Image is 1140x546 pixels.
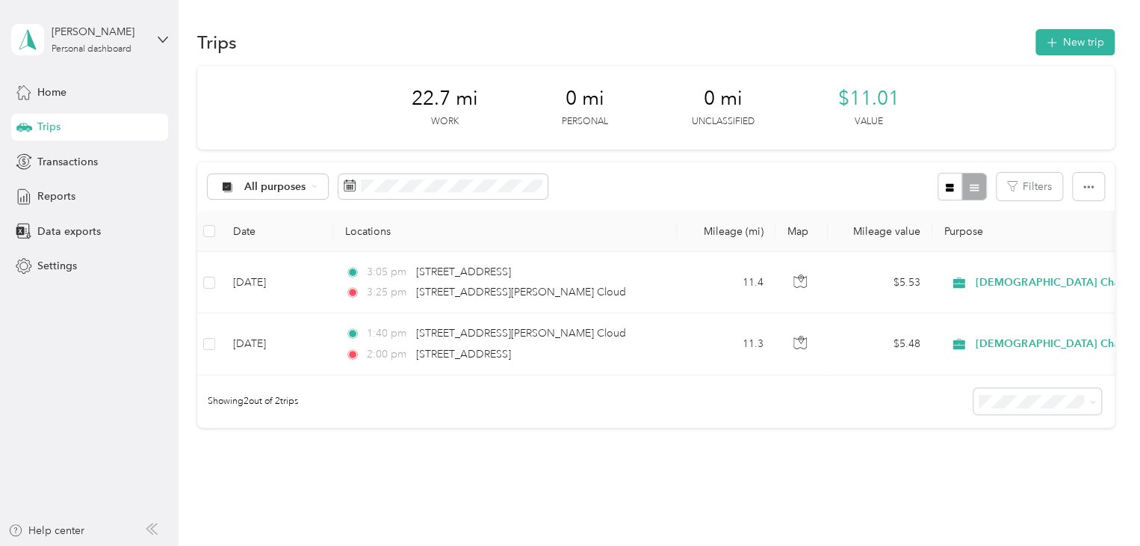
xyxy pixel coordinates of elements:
[704,87,743,111] span: 0 mi
[775,211,828,252] th: Map
[828,211,932,252] th: Mileage value
[52,45,131,54] div: Personal dashboard
[197,395,298,408] span: Showing 2 out of 2 trips
[221,252,333,313] td: [DATE]
[416,348,511,361] span: [STREET_ADDRESS]
[431,115,459,129] p: Work
[221,211,333,252] th: Date
[677,252,775,313] td: 11.4
[37,154,98,170] span: Transactions
[8,523,84,539] button: Help center
[855,115,883,129] p: Value
[677,313,775,375] td: 11.3
[677,211,775,252] th: Mileage (mi)
[52,24,145,40] div: [PERSON_NAME]
[37,188,75,204] span: Reports
[416,327,626,340] span: [STREET_ADDRESS][PERSON_NAME] Cloud
[412,87,478,111] span: 22.7 mi
[366,325,409,342] span: 1:40 pm
[828,252,932,313] td: $5.53
[838,87,899,111] span: $11.01
[828,313,932,375] td: $5.48
[366,284,409,301] span: 3:25 pm
[37,85,66,100] span: Home
[997,173,1062,200] button: Filters
[366,264,409,280] span: 3:05 pm
[366,346,409,363] span: 2:00 pm
[37,258,77,274] span: Settings
[562,115,608,129] p: Personal
[416,286,626,298] span: [STREET_ADDRESS][PERSON_NAME] Cloud
[37,224,101,239] span: Data exports
[37,119,61,135] span: Trips
[566,87,604,111] span: 0 mi
[1035,29,1115,55] button: New trip
[333,211,677,252] th: Locations
[692,115,755,129] p: Unclassified
[197,34,237,50] h1: Trips
[244,182,306,192] span: All purposes
[221,313,333,375] td: [DATE]
[416,266,511,278] span: [STREET_ADDRESS]
[1056,462,1140,546] iframe: Everlance-gr Chat Button Frame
